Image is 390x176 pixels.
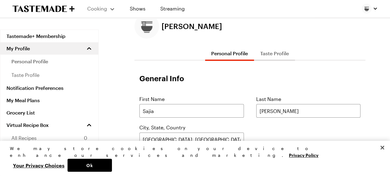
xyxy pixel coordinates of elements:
[139,124,185,131] label: City, State, Country
[0,131,98,145] a: All Recipes0
[0,42,98,55] button: My Profile
[0,82,98,94] a: Notification Preferences
[68,159,112,172] button: Ok
[6,122,49,128] span: Virtual Recipe Box
[0,119,98,131] a: Virtual Recipe Box
[10,159,68,172] button: Your Privacy Choices
[12,5,75,12] a: To Tastemade Home Page
[11,71,39,79] span: taste profile
[0,68,98,82] a: taste profile
[134,14,159,39] button: Edit profile picture
[376,141,389,154] button: Close
[139,95,165,103] label: First Name
[6,45,30,52] span: My Profile
[0,55,98,68] a: personal profile
[11,134,37,142] span: All Recipes
[254,46,295,61] button: Taste Profile
[362,4,378,14] button: Profile picture
[0,94,98,107] a: My Meal Plans
[0,107,98,119] a: Grocery List
[10,145,375,159] div: We may store cookies on your device to enhance our services and marketing.
[162,22,222,31] span: [PERSON_NAME]
[256,95,281,103] label: Last Name
[87,1,115,16] button: Cooking
[362,4,372,14] img: Profile picture
[0,30,98,42] a: Tastemade+ Membership
[87,6,107,11] span: Cooking
[10,145,375,172] div: Privacy
[11,58,48,65] span: personal profile
[139,73,360,83] h1: General Info
[289,152,318,158] a: More information about your privacy, opens in a new tab
[84,134,87,142] span: 0
[205,46,254,61] button: Personal Profile
[139,132,244,146] input: Start typing your city name...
